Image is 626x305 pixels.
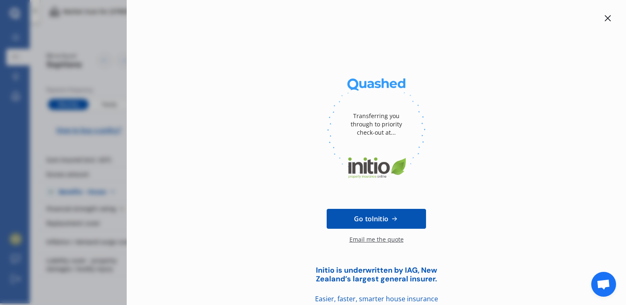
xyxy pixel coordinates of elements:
div: Easier, faster, smarter house insurance [285,293,467,305]
div: Email me the quote [349,235,404,252]
a: Go toInitio [327,209,426,229]
img: Initio.webp [327,149,426,186]
div: Transferring you through to priority check-out at... [343,99,409,149]
span: Go to Initio [354,214,388,224]
div: Initio is underwritten by IAG, New Zealand’s largest general insurer. [285,266,467,283]
div: Open chat [591,272,616,297]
